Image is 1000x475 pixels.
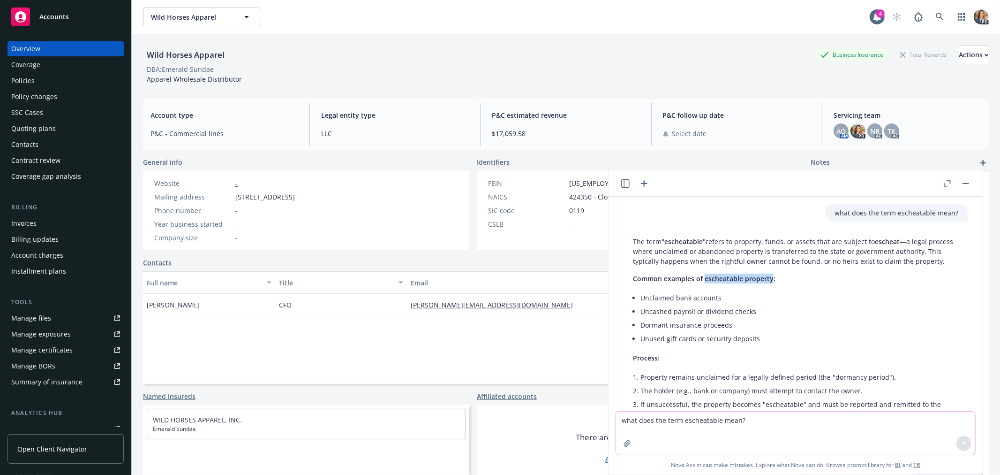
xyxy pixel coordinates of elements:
a: Manage files [8,311,124,326]
div: Analytics hub [8,408,124,418]
span: [PERSON_NAME] [147,300,199,310]
span: Account type [150,110,298,120]
span: Common examples of escheatable property: [633,274,775,283]
a: Installment plans [8,264,124,279]
button: Actions [959,46,989,64]
div: Actions [959,46,989,64]
div: Total Rewards [895,49,951,61]
div: Mailing address [154,192,232,202]
a: Named insureds [143,391,195,401]
a: Add affiliated account [606,454,675,464]
button: Full name [143,271,275,294]
div: Contacts [11,137,38,152]
li: Property remains unclaimed for a legally defined period (the "dormancy period"). [640,370,958,384]
div: Coverage [11,57,40,72]
li: If unsuccessful, the property becomes "escheatable" and must be reported and remitted to the appr... [640,398,958,421]
li: Uncashed payroll or dividend checks [640,305,958,318]
img: photo [974,9,989,24]
div: Phone number [154,206,232,215]
span: P&C follow up date [663,110,811,120]
span: Emerald Sundae [153,425,459,433]
span: Identifiers [477,157,510,167]
div: Email [411,278,613,288]
a: Summary of insurance [8,375,124,390]
a: WILD HORSES APPAREL, INC. [153,415,242,424]
button: Email [407,271,627,294]
div: Manage exposures [11,327,71,342]
span: Select date [672,129,707,138]
a: Report a Bug [909,8,928,26]
div: Coverage gap analysis [11,169,81,184]
li: Dormant insurance proceeds [640,318,958,332]
a: Invoices [8,216,124,231]
span: Legal entity type [321,110,469,120]
a: add [977,157,989,169]
a: Manage certificates [8,343,124,358]
div: Policy changes [11,89,57,104]
div: Title [279,278,393,288]
span: LLC [321,129,469,138]
span: - [235,206,238,215]
span: NR [870,126,880,136]
a: Policy changes [8,89,124,104]
div: Policies [11,73,35,88]
span: - [569,219,571,229]
div: SIC code [488,206,565,215]
span: Notes [811,157,830,169]
div: SSC Cases [11,105,43,120]
div: 4 [876,9,885,18]
p: The term refers to property, funds, or assets that are subject to —a legal process where unclaime... [633,237,958,266]
span: CFO [279,300,292,310]
span: $17,059.58 [492,129,639,138]
div: Website [154,178,232,188]
span: "escheatable" [662,237,706,246]
a: Policies [8,73,124,88]
span: Nova Assist can make mistakes. Explore what Nova can do: Browse prompt library for and [612,455,979,475]
a: Affiliated accounts [477,391,537,401]
span: - [235,233,238,243]
div: Loss summary generator [11,421,89,437]
span: Process: [633,353,660,362]
span: Open Client Navigator [17,444,87,454]
li: Unclaimed bank accounts [640,291,958,305]
a: Billing updates [8,232,124,247]
li: The holder (e.g., bank or company) must attempt to contact the owner. [640,384,958,398]
div: Full name [147,278,261,288]
span: Wild Horses Apparel [151,12,232,22]
a: TR [913,461,920,469]
a: [PERSON_NAME][EMAIL_ADDRESS][DOMAIN_NAME] [411,300,580,309]
div: Summary of insurance [11,375,83,390]
a: Manage exposures [8,327,124,342]
div: Company size [154,233,232,243]
img: photo [850,123,865,138]
a: Start snowing [887,8,906,26]
div: Billing updates [11,232,59,247]
div: Invoices [11,216,37,231]
div: Year business started [154,219,232,229]
div: Overview [11,41,40,56]
span: - [235,219,238,229]
div: Contract review [11,153,60,168]
a: Contract review [8,153,124,168]
a: Accounts [8,4,124,30]
span: AO [836,126,846,136]
span: P&C - Commercial lines [150,129,298,138]
a: Manage BORs [8,359,124,374]
span: TK [887,126,895,136]
a: BI [895,461,901,469]
div: Manage BORs [11,359,55,374]
a: - [235,179,238,188]
a: Coverage [8,57,124,72]
button: Wild Horses Apparel [143,8,260,26]
span: There are no affiliated accounts yet [576,432,704,443]
div: Business Insurance [816,49,888,61]
div: FEIN [488,178,565,188]
span: escheat [875,237,900,246]
span: 0119 [569,206,584,215]
div: NAICS [488,192,565,202]
span: Accounts [39,13,69,21]
a: Contacts [8,137,124,152]
span: General info [143,157,182,167]
div: CSLB [488,219,565,229]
